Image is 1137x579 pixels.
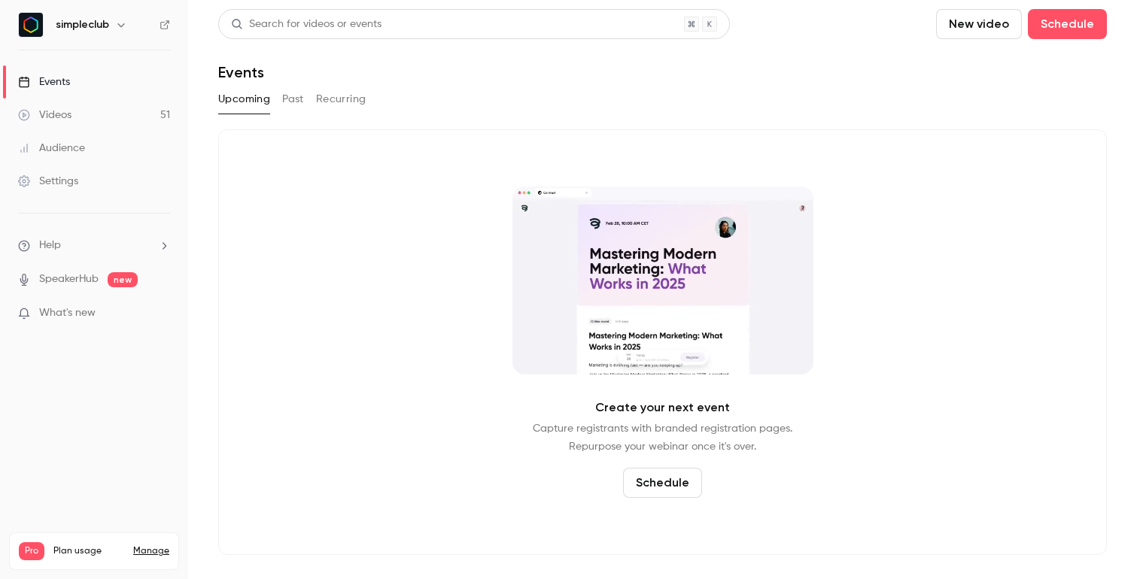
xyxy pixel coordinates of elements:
span: Help [39,238,61,253]
div: Search for videos or events [231,17,382,32]
div: Events [18,74,70,89]
a: Manage [133,545,169,557]
p: Capture registrants with branded registration pages. Repurpose your webinar once it's over. [533,420,792,456]
button: Past [282,87,304,111]
p: Create your next event [595,399,730,417]
span: Plan usage [53,545,124,557]
button: Schedule [1028,9,1107,39]
div: Audience [18,141,85,156]
span: new [108,272,138,287]
button: Schedule [623,468,702,498]
a: SpeakerHub [39,271,99,287]
h1: Events [218,63,264,81]
span: Pro [19,542,44,560]
div: Settings [18,174,78,189]
button: Upcoming [218,87,270,111]
li: help-dropdown-opener [18,238,170,253]
iframe: Noticeable Trigger [152,307,170,320]
button: Recurring [316,87,366,111]
span: What's new [39,305,96,321]
img: simpleclub [19,13,43,37]
button: New video [936,9,1022,39]
h6: simpleclub [56,17,109,32]
div: Videos [18,108,71,123]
